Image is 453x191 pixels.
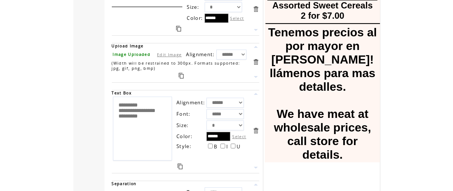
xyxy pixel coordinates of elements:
span: Color: [176,133,193,140]
a: Delete this item [252,6,259,12]
span: Alignment: [176,99,205,106]
font: Tenemos precios al por mayor en [PERSON_NAME]! llámenos para mas detalles. We have meat at wholes... [268,26,377,161]
a: Duplicate this item [179,73,184,79]
span: Alignment: [186,51,215,58]
span: I [226,143,228,150]
a: Duplicate this item [176,26,181,32]
span: Size: [187,4,200,10]
span: B [214,143,218,150]
label: Select [230,15,244,21]
span: Size: [176,122,189,129]
span: Upload Image [112,43,144,48]
span: Font: [176,111,191,117]
span: (Width will be restrained to 300px. Formats supported: jpg, gif, png, bmp) [112,61,240,71]
span: Text Box [112,90,132,95]
span: U [237,143,241,150]
a: Delete this item [252,127,259,134]
a: Move this item down [252,164,259,171]
span: Image Uploaded [113,52,151,57]
a: Move this item up [252,43,259,50]
label: Select [232,134,246,139]
a: Edit Image [157,52,182,57]
span: Color: [187,15,203,21]
a: Move this item up [252,181,259,188]
a: Move this item down [252,26,259,33]
a: Duplicate this item [178,163,183,169]
a: Move this item down [252,73,259,80]
span: Separation [112,181,137,186]
a: Delete this item [252,58,259,65]
span: Style: [176,143,191,149]
a: Move this item up [252,90,259,97]
font: Assorted Sweet Cereals 2 for $7.00 [273,0,373,21]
